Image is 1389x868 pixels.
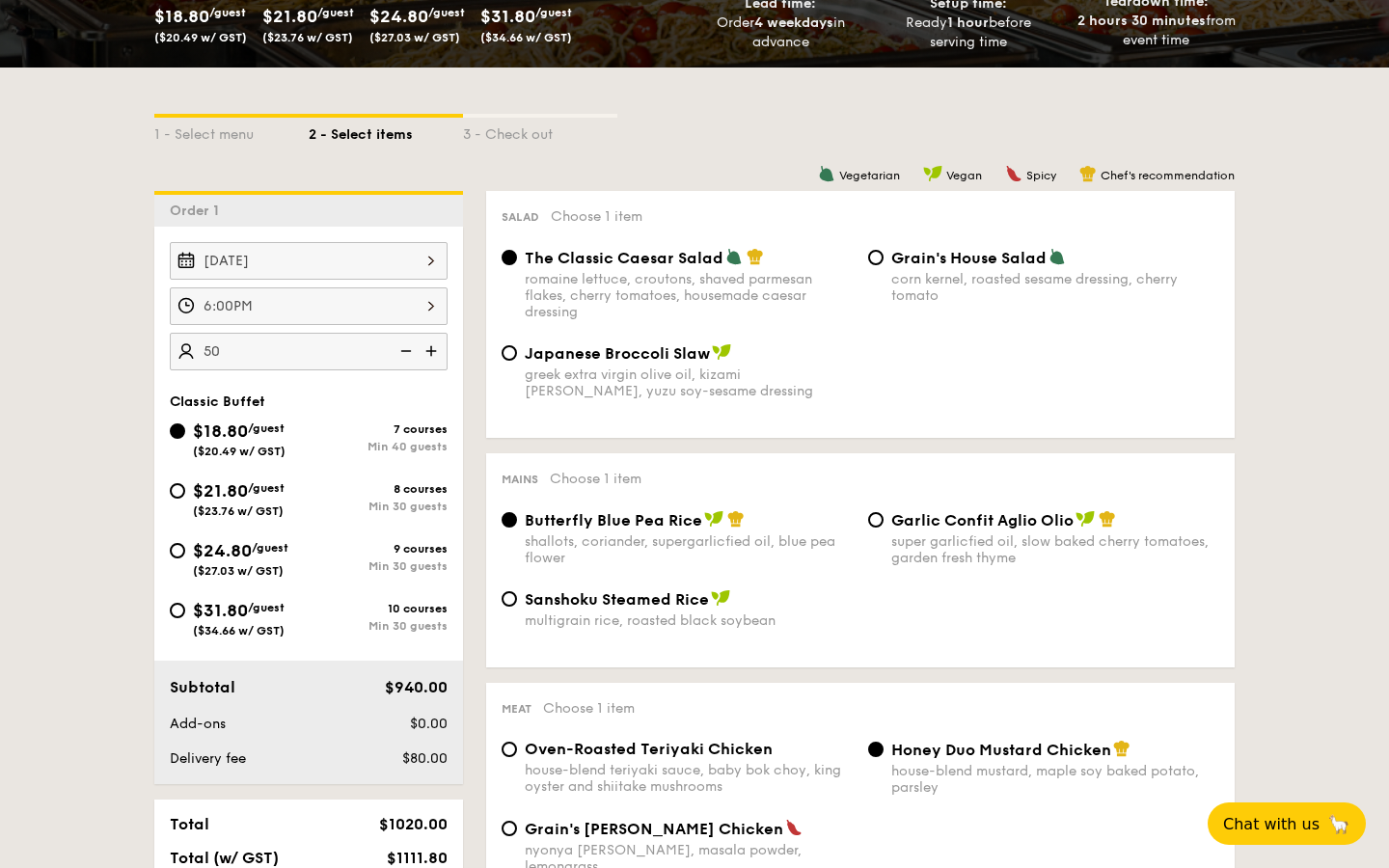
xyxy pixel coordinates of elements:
span: $1111.80 [387,849,448,867]
div: Ready before serving time [883,14,1055,52]
span: 🦙 [1327,813,1350,835]
span: Subtotal [170,678,235,696]
div: Min 30 guests [309,619,448,633]
div: romaine lettuce, croutons, shaved parmesan flakes, cherry tomatoes, housemade caesar dressing [525,271,853,320]
input: Grain's House Saladcorn kernel, roasted sesame dressing, cherry tomato [868,250,884,265]
span: ($27.03 w/ GST) [193,564,284,578]
span: $24.80 [193,540,252,561]
img: icon-vegan.f8ff3823.svg [923,165,942,182]
span: Grain's House Salad [891,249,1047,267]
input: Oven-Roasted Teriyaki Chickenhouse-blend teriyaki sauce, baby bok choy, king oyster and shiitake ... [502,742,517,757]
span: Vegetarian [839,169,900,182]
span: ($20.49 w/ GST) [193,445,286,458]
span: Garlic Confit Aglio Olio [891,511,1074,529]
input: $24.80/guest($27.03 w/ GST)9 coursesMin 30 guests [170,543,185,558]
span: /guest [248,601,285,614]
span: Grain's [PERSON_NAME] Chicken [525,820,783,838]
span: ($23.76 w/ GST) [262,31,353,44]
input: $18.80/guest($20.49 w/ GST)7 coursesMin 40 guests [170,423,185,439]
img: icon-vegetarian.fe4039eb.svg [818,165,835,182]
div: house-blend mustard, maple soy baked potato, parsley [891,763,1219,796]
img: icon-chef-hat.a58ddaea.svg [727,510,745,528]
div: Min 30 guests [309,559,448,573]
div: 3 - Check out [463,118,617,145]
img: icon-vegan.f8ff3823.svg [704,510,723,528]
div: 2 - Select items [309,118,463,145]
div: 8 courses [309,482,448,496]
div: 1 - Select menu [154,118,309,145]
span: Butterfly Blue Pea Rice [525,511,702,529]
img: icon-reduce.1d2dbef1.svg [390,333,419,369]
span: $21.80 [262,6,317,27]
span: ($20.49 w/ GST) [154,31,247,44]
span: Salad [502,210,539,224]
span: $1020.00 [379,815,448,833]
span: /guest [209,6,246,19]
span: Choose 1 item [551,208,642,225]
span: $31.80 [193,600,248,621]
img: icon-vegan.f8ff3823.svg [1076,510,1095,528]
div: 9 courses [309,542,448,556]
input: $21.80/guest($23.76 w/ GST)8 coursesMin 30 guests [170,483,185,499]
img: icon-vegetarian.fe4039eb.svg [725,248,743,265]
span: /guest [248,481,285,495]
img: icon-vegan.f8ff3823.svg [712,343,731,361]
div: 7 courses [309,422,448,436]
span: /guest [252,541,288,555]
span: $21.80 [193,480,248,502]
strong: 2 hours 30 minutes [1077,13,1206,29]
span: ($27.03 w/ GST) [369,31,460,44]
div: from event time [1070,12,1242,50]
img: icon-chef-hat.a58ddaea.svg [1113,740,1130,757]
div: Order in advance [694,14,867,52]
span: Honey Duo Mustard Chicken [891,741,1111,759]
span: The Classic Caesar Salad [525,249,723,267]
span: Chat with us [1223,815,1320,833]
img: icon-vegetarian.fe4039eb.svg [1049,248,1066,265]
span: $31.80 [480,6,535,27]
span: Chef's recommendation [1101,169,1235,182]
span: Total [170,815,209,833]
div: corn kernel, roasted sesame dressing, cherry tomato [891,271,1219,304]
span: Choose 1 item [543,700,635,717]
div: super garlicfied oil, slow baked cherry tomatoes, garden fresh thyme [891,533,1219,566]
input: Event time [170,287,448,325]
img: icon-chef-hat.a58ddaea.svg [1079,165,1097,182]
input: The Classic Caesar Saladromaine lettuce, croutons, shaved parmesan flakes, cherry tomatoes, house... [502,250,517,265]
img: icon-spicy.37a8142b.svg [785,819,803,836]
span: Classic Buffet [170,393,265,410]
span: /guest [535,6,572,19]
div: 10 courses [309,602,448,615]
input: Number of guests [170,333,448,370]
span: Spicy [1026,169,1056,182]
button: Chat with us🦙 [1208,802,1366,845]
img: icon-vegan.f8ff3823.svg [711,589,730,607]
span: $18.80 [154,6,209,27]
span: Order 1 [170,203,227,219]
input: Grain's [PERSON_NAME] Chickennyonya [PERSON_NAME], masala powder, lemongrass [502,821,517,836]
input: Butterfly Blue Pea Riceshallots, coriander, supergarlicfied oil, blue pea flower [502,512,517,528]
input: Event date [170,242,448,280]
div: multigrain rice, roasted black soybean [525,612,853,629]
span: /guest [428,6,465,19]
span: $80.00 [402,750,448,767]
input: $31.80/guest($34.66 w/ GST)10 coursesMin 30 guests [170,603,185,618]
img: icon-chef-hat.a58ddaea.svg [747,248,764,265]
span: $18.80 [193,420,248,442]
div: Min 30 guests [309,500,448,513]
span: $24.80 [369,6,428,27]
span: /guest [248,421,285,435]
span: Japanese Broccoli Slaw [525,344,710,363]
span: Delivery fee [170,750,246,767]
img: icon-chef-hat.a58ddaea.svg [1099,510,1116,528]
div: house-blend teriyaki sauce, baby bok choy, king oyster and shiitake mushrooms [525,762,853,795]
span: ($34.66 w/ GST) [480,31,572,44]
div: greek extra virgin olive oil, kizami [PERSON_NAME], yuzu soy-sesame dressing [525,366,853,399]
input: Honey Duo Mustard Chickenhouse-blend mustard, maple soy baked potato, parsley [868,742,884,757]
span: ($23.76 w/ GST) [193,504,284,518]
span: Oven-Roasted Teriyaki Chicken [525,740,773,758]
span: Meat [502,702,531,716]
input: Japanese Broccoli Slawgreek extra virgin olive oil, kizami [PERSON_NAME], yuzu soy-sesame dressing [502,345,517,361]
span: /guest [317,6,354,19]
strong: 1 hour [947,14,989,31]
